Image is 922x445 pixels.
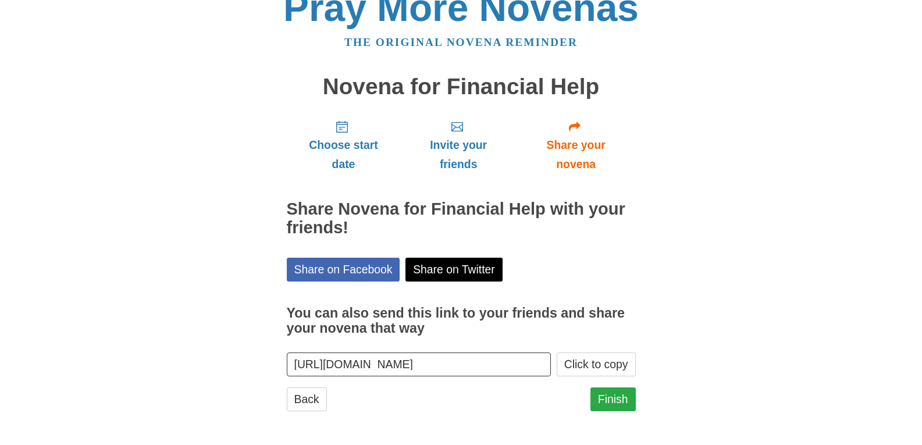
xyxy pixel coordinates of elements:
[344,36,578,48] a: The original novena reminder
[287,111,401,180] a: Choose start date
[298,136,389,174] span: Choose start date
[400,111,516,180] a: Invite your friends
[287,74,636,99] h1: Novena for Financial Help
[287,200,636,237] h2: Share Novena for Financial Help with your friends!
[287,258,400,282] a: Share on Facebook
[287,387,327,411] a: Back
[590,387,636,411] a: Finish
[287,306,636,336] h3: You can also send this link to your friends and share your novena that way
[405,258,503,282] a: Share on Twitter
[528,136,624,174] span: Share your novena
[517,111,636,180] a: Share your novena
[412,136,504,174] span: Invite your friends
[557,353,636,376] button: Click to copy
